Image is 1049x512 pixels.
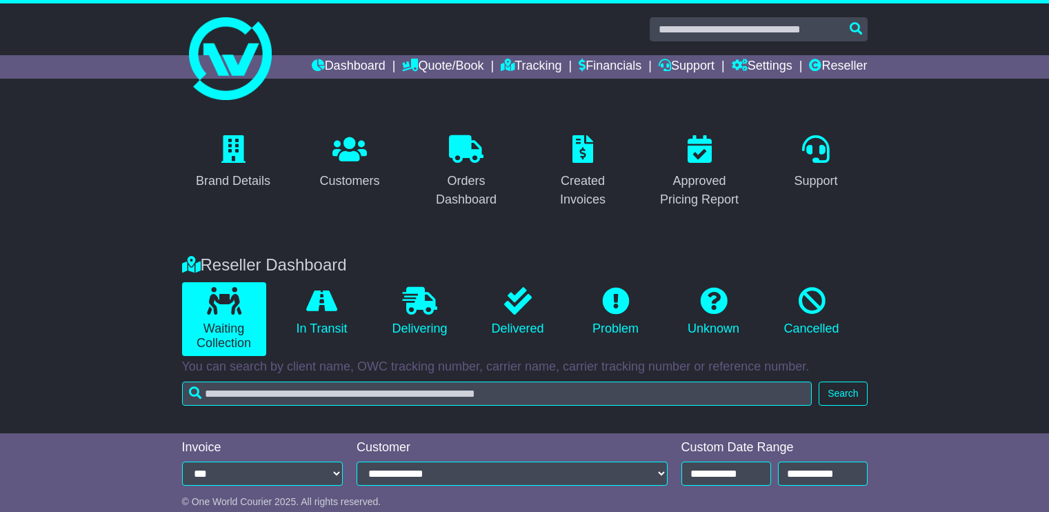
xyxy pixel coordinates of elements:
div: Created Invoices [541,172,626,209]
a: In Transit [280,282,364,342]
div: Orders Dashboard [424,172,509,209]
div: Custom Date Range [681,440,868,455]
button: Search [819,382,867,406]
a: Orders Dashboard [415,130,518,214]
div: Reseller Dashboard [175,255,875,275]
a: Cancelled [770,282,854,342]
a: Unknown [672,282,756,342]
span: © One World Courier 2025. All rights reserved. [182,496,381,507]
a: Brand Details [187,130,279,195]
a: Support [785,130,846,195]
div: Brand Details [196,172,270,190]
p: You can search by client name, OWC tracking number, carrier name, carrier tracking number or refe... [182,360,868,375]
a: Settings [732,55,792,79]
a: Quote/Book [402,55,483,79]
a: Financials [579,55,641,79]
a: Customers [310,130,388,195]
a: Delivering [378,282,462,342]
a: Reseller [809,55,867,79]
div: Approved Pricing Report [657,172,742,209]
a: Waiting Collection [182,282,266,356]
a: Created Invoices [532,130,635,214]
div: Invoice [182,440,343,455]
a: Approved Pricing Report [648,130,751,214]
a: Problem [574,282,658,342]
div: Support [794,172,837,190]
a: Tracking [501,55,561,79]
a: Delivered [476,282,560,342]
a: Support [659,55,715,79]
a: Dashboard [312,55,386,79]
div: Customer [357,440,668,455]
div: Customers [319,172,379,190]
